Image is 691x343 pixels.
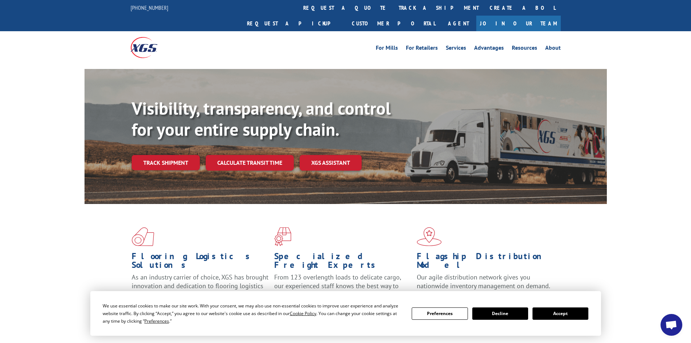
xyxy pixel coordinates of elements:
[206,155,294,171] a: Calculate transit time
[242,16,346,31] a: Request a pickup
[446,45,466,53] a: Services
[274,227,291,246] img: xgs-icon-focused-on-flooring-red
[90,291,601,336] div: Cookie Consent Prompt
[441,16,476,31] a: Agent
[417,252,554,273] h1: Flagship Distribution Model
[132,155,200,170] a: Track shipment
[417,227,442,246] img: xgs-icon-flagship-distribution-model-red
[376,45,398,53] a: For Mills
[132,97,391,140] b: Visibility, transparency, and control for your entire supply chain.
[532,307,588,320] button: Accept
[131,4,168,11] a: [PHONE_NUMBER]
[417,273,550,290] span: Our agile distribution network gives you nationwide inventory management on demand.
[476,16,561,31] a: Join Our Team
[406,45,438,53] a: For Retailers
[545,45,561,53] a: About
[512,45,537,53] a: Resources
[474,45,504,53] a: Advantages
[661,314,682,336] div: Open chat
[274,252,411,273] h1: Specialized Freight Experts
[144,318,169,324] span: Preferences
[300,155,362,171] a: XGS ASSISTANT
[472,307,528,320] button: Decline
[290,310,316,317] span: Cookie Policy
[103,302,403,325] div: We use essential cookies to make our site work. With your consent, we may also use non-essential ...
[412,307,468,320] button: Preferences
[274,273,411,305] p: From 123 overlength loads to delicate cargo, our experienced staff knows the best way to move you...
[346,16,441,31] a: Customer Portal
[132,227,154,246] img: xgs-icon-total-supply-chain-intelligence-red
[132,273,268,299] span: As an industry carrier of choice, XGS has brought innovation and dedication to flooring logistics...
[132,252,269,273] h1: Flooring Logistics Solutions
